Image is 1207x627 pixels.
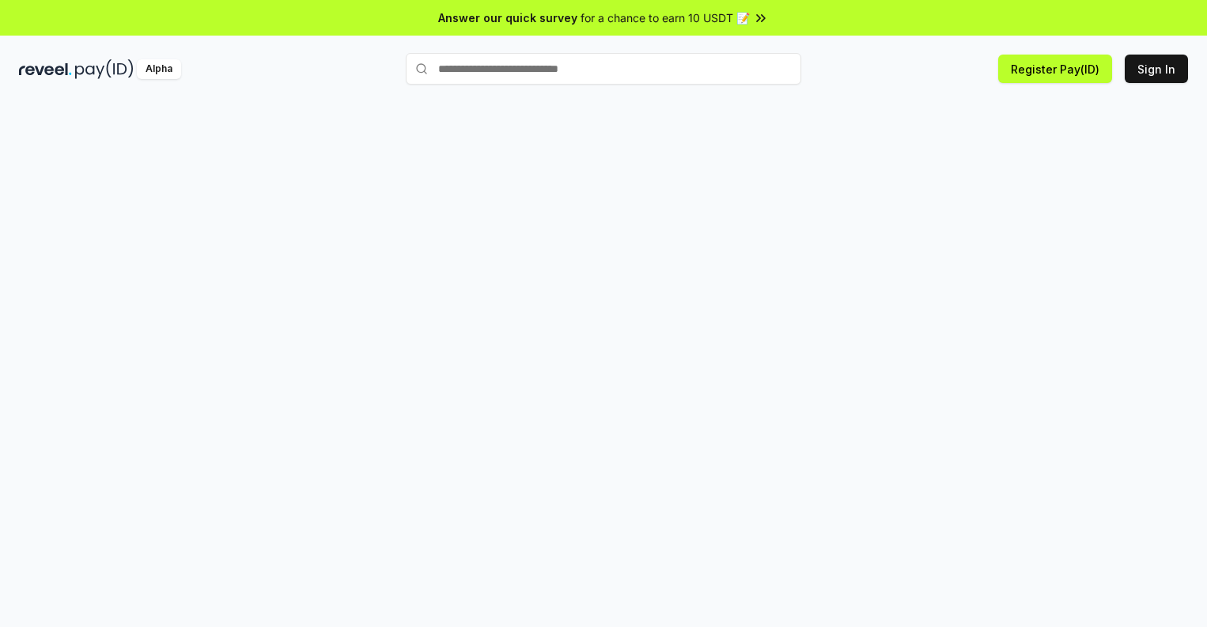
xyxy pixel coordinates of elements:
[19,59,72,79] img: reveel_dark
[1125,55,1188,83] button: Sign In
[75,59,134,79] img: pay_id
[438,9,577,26] span: Answer our quick survey
[137,59,181,79] div: Alpha
[581,9,750,26] span: for a chance to earn 10 USDT 📝
[998,55,1112,83] button: Register Pay(ID)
